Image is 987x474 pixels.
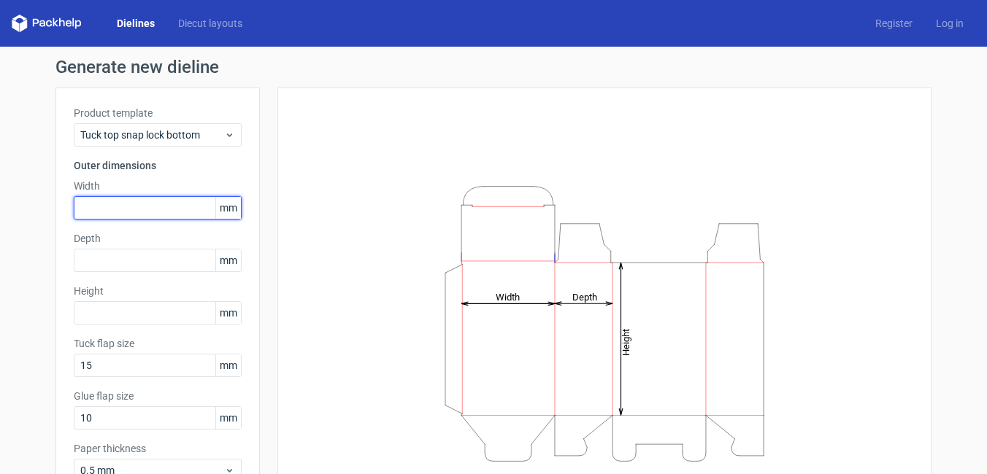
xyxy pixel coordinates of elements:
[74,441,242,456] label: Paper thickness
[166,16,254,31] a: Diecut layouts
[621,328,631,355] tspan: Height
[55,58,932,76] h1: Generate new dieline
[105,16,166,31] a: Dielines
[74,106,242,120] label: Product template
[74,389,242,403] label: Glue flap size
[215,407,241,429] span: mm
[572,291,597,302] tspan: Depth
[74,158,242,173] h3: Outer dimensions
[215,302,241,324] span: mm
[924,16,975,31] a: Log in
[215,197,241,219] span: mm
[215,249,241,271] span: mm
[74,179,242,193] label: Width
[864,16,924,31] a: Register
[74,336,242,351] label: Tuck flap size
[80,128,224,142] span: Tuck top snap lock bottom
[215,354,241,376] span: mm
[74,284,242,298] label: Height
[74,231,242,246] label: Depth
[496,291,520,302] tspan: Width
